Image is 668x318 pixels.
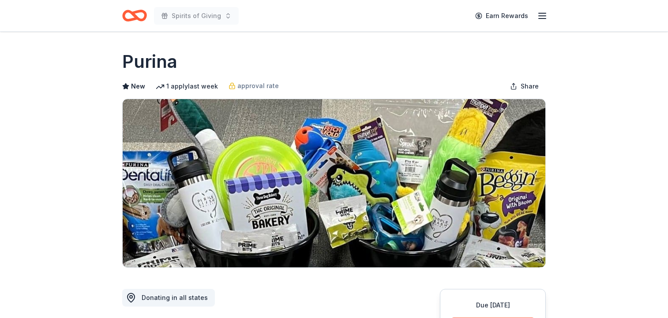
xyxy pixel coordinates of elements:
button: Share [503,78,546,95]
h1: Purina [122,49,177,74]
img: Image for Purina [123,99,545,267]
span: New [131,81,145,92]
a: approval rate [229,81,279,91]
a: Earn Rewards [470,8,533,24]
span: Donating in all states [142,294,208,301]
div: Due [DATE] [451,300,535,311]
a: Home [122,5,147,26]
span: Share [521,81,539,92]
button: Spirits of Giving [154,7,239,25]
span: Spirits of Giving [172,11,221,21]
div: 1 apply last week [156,81,218,92]
span: approval rate [237,81,279,91]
